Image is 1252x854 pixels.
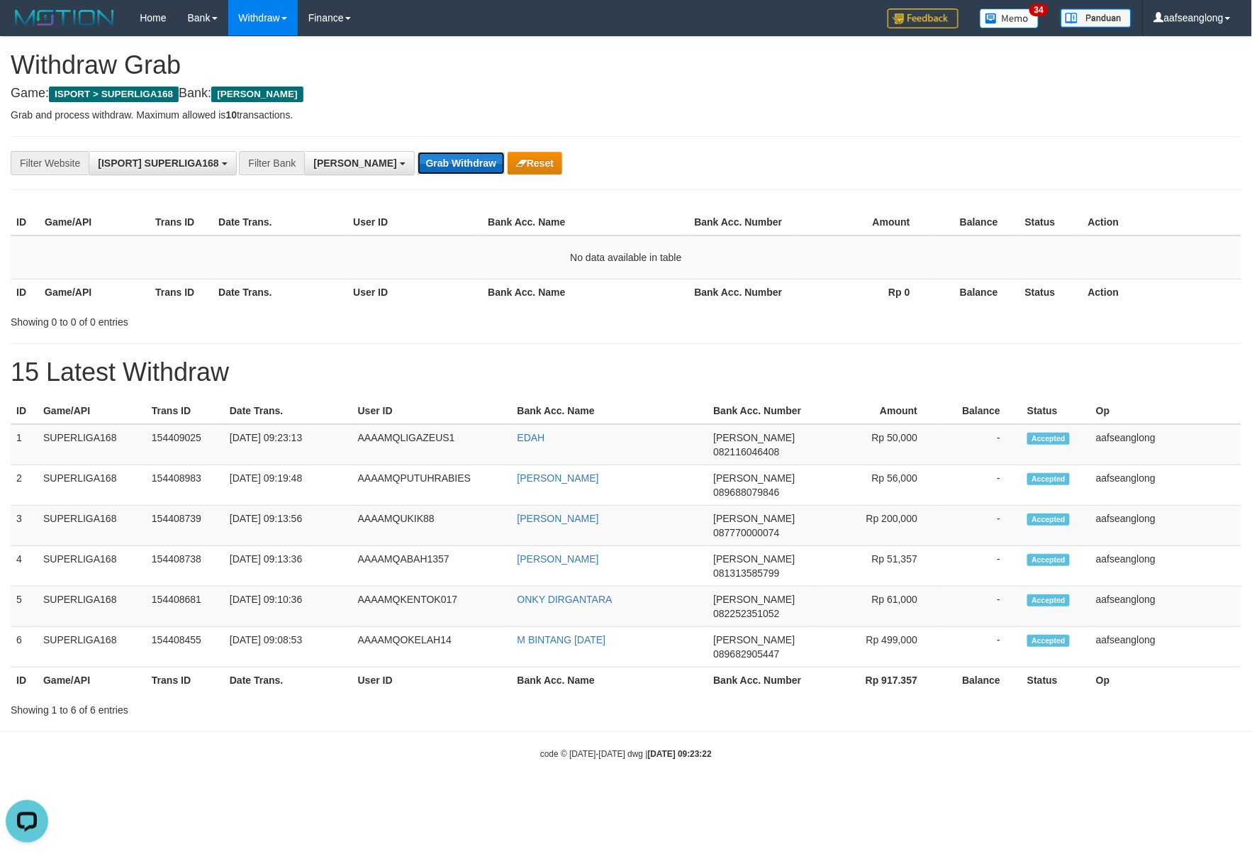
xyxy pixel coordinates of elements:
td: Rp 56,000 [813,465,939,506]
th: User ID [352,667,512,694]
span: Copy 089682905447 to clipboard [713,648,779,660]
td: No data available in table [11,235,1241,279]
th: Balance [939,398,1022,424]
th: User ID [352,398,512,424]
th: Date Trans. [224,398,352,424]
td: aafseanglong [1090,424,1241,465]
th: Bank Acc. Number [708,667,813,694]
span: Accepted [1027,554,1070,566]
th: Bank Acc. Name [512,667,708,694]
td: [DATE] 09:23:13 [224,424,352,465]
th: Trans ID [146,667,224,694]
a: M BINTANG [DATE] [518,634,606,645]
span: [PERSON_NAME] [713,594,795,605]
td: [DATE] 09:13:36 [224,546,352,587]
td: - [939,506,1022,546]
span: Accepted [1027,514,1070,526]
td: aafseanglong [1090,627,1241,667]
strong: [DATE] 09:23:22 [648,749,712,759]
th: Status [1022,667,1090,694]
span: ISPORT > SUPERLIGA168 [49,87,179,102]
td: [DATE] 09:13:56 [224,506,352,546]
td: - [939,424,1022,465]
span: [PERSON_NAME] [713,634,795,645]
span: [PERSON_NAME] [313,157,396,169]
td: 1 [11,424,38,465]
button: [ISPORT] SUPERLIGA168 [89,151,236,175]
button: [PERSON_NAME] [304,151,414,175]
img: Button%20Memo.svg [980,9,1039,28]
span: Copy 081313585799 to clipboard [713,567,779,579]
td: SUPERLIGA168 [38,506,146,546]
th: Status [1019,279,1083,305]
p: Grab and process withdraw. Maximum allowed is transactions. [11,108,1241,122]
td: 154409025 [146,424,224,465]
th: Game/API [38,667,146,694]
div: Showing 1 to 6 of 6 entries [11,697,511,717]
td: SUPERLIGA168 [38,627,146,667]
th: ID [11,279,39,305]
td: 154408739 [146,506,224,546]
td: - [939,587,1022,627]
th: ID [11,398,38,424]
span: [PERSON_NAME] [713,553,795,565]
th: Trans ID [150,209,213,235]
th: Game/API [39,209,150,235]
div: Filter Website [11,151,89,175]
button: Open LiveChat chat widget [6,6,48,48]
h4: Game: Bank: [11,87,1241,101]
td: SUPERLIGA168 [38,546,146,587]
th: User ID [347,279,482,305]
strong: 10 [225,109,237,121]
th: Bank Acc. Number [708,398,813,424]
td: AAAAMQOKELAH14 [352,627,512,667]
th: Action [1083,279,1241,305]
span: Accepted [1027,594,1070,606]
th: Trans ID [150,279,213,305]
span: Copy 089688079846 to clipboard [713,487,779,498]
td: 5 [11,587,38,627]
th: Game/API [39,279,150,305]
td: 3 [11,506,38,546]
td: 154408738 [146,546,224,587]
th: Trans ID [146,398,224,424]
th: Bank Acc. Name [482,279,688,305]
td: 4 [11,546,38,587]
td: Rp 499,000 [813,627,939,667]
td: aafseanglong [1090,587,1241,627]
th: Bank Acc. Name [512,398,708,424]
th: Date Trans. [224,667,352,694]
span: Copy 082252351052 to clipboard [713,608,779,619]
th: Date Trans. [213,279,347,305]
th: Game/API [38,398,146,424]
td: aafseanglong [1090,465,1241,506]
th: Balance [932,209,1019,235]
th: Bank Acc. Number [689,279,800,305]
td: [DATE] 09:08:53 [224,627,352,667]
td: - [939,465,1022,506]
td: AAAAMQUKIK88 [352,506,512,546]
td: AAAAMQPUTUHRABIES [352,465,512,506]
td: 154408983 [146,465,224,506]
div: Filter Bank [239,151,304,175]
th: Op [1090,667,1241,694]
td: 154408681 [146,587,224,627]
img: panduan.png [1061,9,1131,28]
small: code © [DATE]-[DATE] dwg | [540,749,712,759]
img: Feedback.jpg [888,9,958,28]
h1: 15 Latest Withdraw [11,358,1241,387]
th: Op [1090,398,1241,424]
th: Rp 917.357 [813,667,939,694]
td: AAAAMQKENTOK017 [352,587,512,627]
th: ID [11,667,38,694]
td: - [939,546,1022,587]
td: SUPERLIGA168 [38,465,146,506]
img: MOTION_logo.png [11,7,118,28]
th: Status [1019,209,1083,235]
th: Status [1022,398,1090,424]
th: Date Trans. [213,209,347,235]
td: Rp 51,357 [813,546,939,587]
td: SUPERLIGA168 [38,424,146,465]
th: Balance [939,667,1022,694]
th: Balance [932,279,1019,305]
